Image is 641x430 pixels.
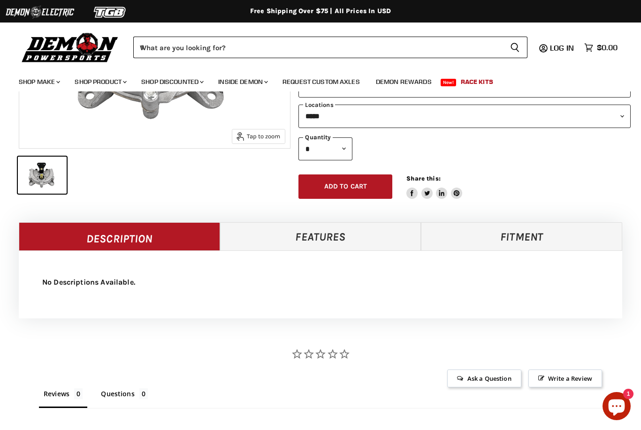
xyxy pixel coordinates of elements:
[18,157,67,194] button: IMAGE thumbnail
[133,37,503,58] input: When autocomplete results are available use up and down arrows to review and enter to select
[580,41,622,54] a: $0.00
[441,79,457,86] span: New!
[42,277,599,287] p: No Descriptions Available.
[597,43,618,52] span: $0.00
[19,222,220,250] a: Description
[134,72,209,91] a: Shop Discounted
[133,37,527,58] form: Product
[237,132,280,141] span: Tap to zoom
[75,3,145,21] img: TGB Logo 2
[298,137,352,160] select: Quantity
[406,174,462,199] aside: Share this:
[96,387,153,408] li: Questions
[324,182,367,190] span: Add to cart
[298,105,630,128] select: keys
[68,72,132,91] a: Shop Product
[421,222,622,250] a: Fitment
[406,175,440,182] span: Share this:
[12,68,615,91] ul: Main menu
[546,44,580,52] a: Log in
[275,72,367,91] a: Request Custom Axles
[528,370,602,387] span: Write a Review
[39,387,87,408] li: Reviews
[447,370,521,387] span: Ask a Question
[600,392,633,422] inbox-online-store-chat: Shopify online store chat
[211,72,274,91] a: Inside Demon
[550,43,574,53] span: Log in
[5,3,75,21] img: Demon Electric Logo 2
[220,222,421,250] a: Features
[232,129,285,143] button: Tap to zoom
[298,174,392,199] button: Add to cart
[369,72,439,91] a: Demon Rewards
[503,37,527,58] button: Search
[454,72,500,91] a: Race Kits
[19,30,122,64] img: Demon Powersports
[12,72,66,91] a: Shop Make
